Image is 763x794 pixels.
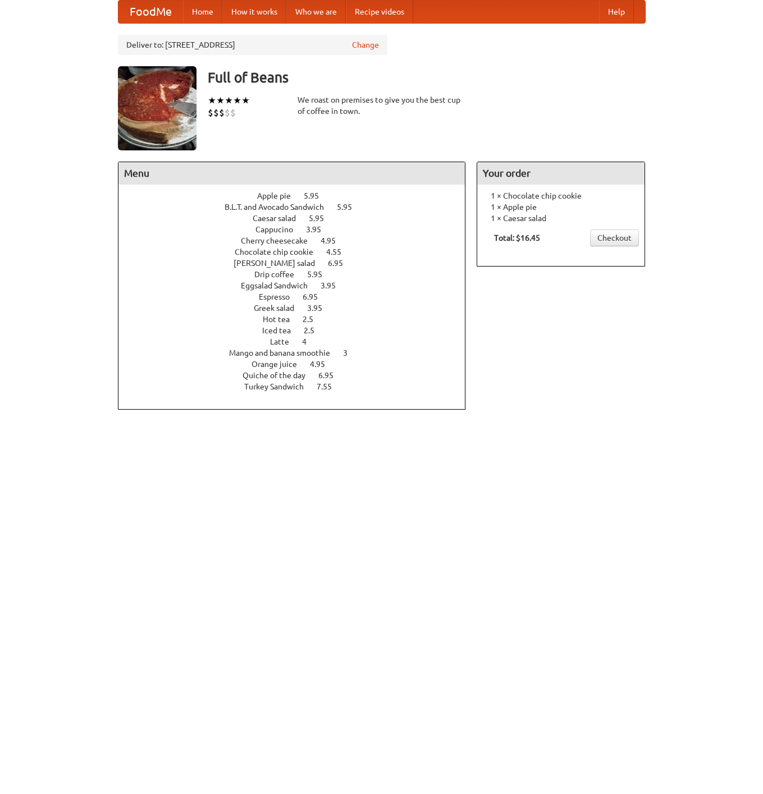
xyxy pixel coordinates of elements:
[318,371,345,380] span: 6.95
[257,191,302,200] span: Apple pie
[222,1,286,23] a: How it works
[328,259,354,268] span: 6.95
[118,162,465,185] h4: Menu
[252,360,308,369] span: Orange juice
[254,304,305,313] span: Greek salad
[225,203,373,212] a: B.L.T. and Avocado Sandwich 5.95
[219,107,225,119] li: $
[259,292,301,301] span: Espresso
[483,213,639,224] li: 1 × Caesar salad
[307,304,333,313] span: 3.95
[253,214,345,223] a: Caesar salad 5.95
[303,292,329,301] span: 6.95
[208,107,213,119] li: $
[304,326,326,335] span: 2.5
[304,191,330,200] span: 5.95
[262,326,302,335] span: Iced tea
[118,66,197,150] img: angular.jpg
[286,1,346,23] a: Who we are
[234,259,326,268] span: [PERSON_NAME] salad
[307,270,333,279] span: 5.95
[298,94,466,117] div: We roast on premises to give you the best cup of coffee in town.
[477,162,645,185] h4: Your order
[253,214,307,223] span: Caesar salad
[230,107,236,119] li: $
[241,236,357,245] a: Cherry cheesecake 4.95
[225,94,233,107] li: ★
[229,348,368,357] a: Mango and banana smoothie 3
[244,382,353,391] a: Turkey Sandwich 7.55
[183,1,222,23] a: Home
[243,371,317,380] span: Quiche of the day
[257,191,340,200] a: Apple pie 5.95
[208,66,646,89] h3: Full of Beans
[259,292,339,301] a: Espresso 6.95
[343,348,359,357] span: 3
[337,203,363,212] span: 5.95
[310,360,336,369] span: 4.95
[235,247,325,256] span: Chocolate chip cookie
[241,281,357,290] a: Eggsalad Sandwich 3.95
[303,315,325,324] span: 2.5
[234,259,364,268] a: [PERSON_NAME] salad 6.95
[241,94,250,107] li: ★
[244,382,315,391] span: Turkey Sandwich
[346,1,413,23] a: Recipe videos
[225,203,335,212] span: B.L.T. and Avocado Sandwich
[263,315,334,324] a: Hot tea 2.5
[599,1,634,23] a: Help
[233,94,241,107] li: ★
[306,225,332,234] span: 3.95
[225,107,230,119] li: $
[255,225,342,234] a: Cappucino 3.95
[326,247,353,256] span: 4.55
[317,382,343,391] span: 7.55
[270,337,300,346] span: Latte
[208,94,216,107] li: ★
[309,214,335,223] span: 5.95
[229,348,341,357] span: Mango and banana smoothie
[254,304,343,313] a: Greek salad 3.95
[243,371,354,380] a: Quiche of the day 6.95
[321,236,347,245] span: 4.95
[263,315,301,324] span: Hot tea
[118,1,183,23] a: FoodMe
[302,337,318,346] span: 4
[241,281,319,290] span: Eggsalad Sandwich
[255,225,304,234] span: Cappucino
[254,270,305,279] span: Drip coffee
[213,107,219,119] li: $
[494,233,540,242] b: Total: $16.45
[262,326,335,335] a: Iced tea 2.5
[483,201,639,213] li: 1 × Apple pie
[352,39,379,51] a: Change
[321,281,347,290] span: 3.95
[241,236,319,245] span: Cherry cheesecake
[252,360,346,369] a: Orange juice 4.95
[270,337,327,346] a: Latte 4
[118,35,387,55] div: Deliver to: [STREET_ADDRESS]
[590,230,639,246] a: Checkout
[235,247,362,256] a: Chocolate chip cookie 4.55
[216,94,225,107] li: ★
[254,270,343,279] a: Drip coffee 5.95
[483,190,639,201] li: 1 × Chocolate chip cookie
